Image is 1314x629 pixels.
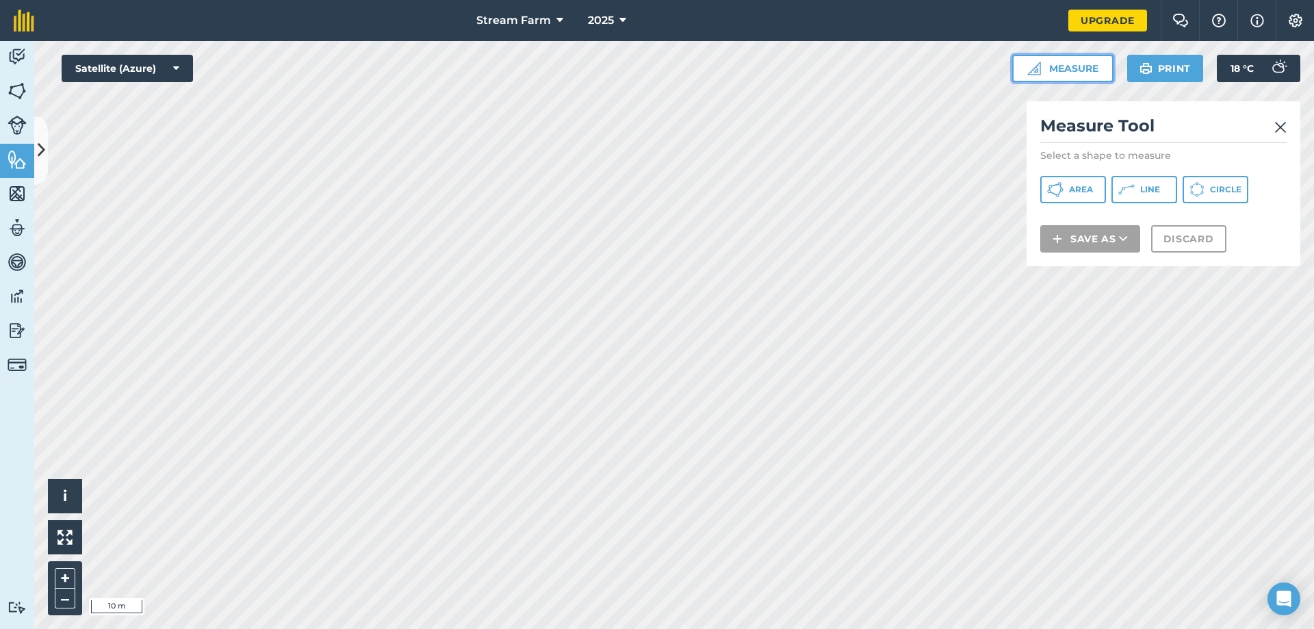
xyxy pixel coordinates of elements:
button: + [55,568,75,589]
p: Select a shape to measure [1040,149,1287,162]
img: svg+xml;base64,PHN2ZyB4bWxucz0iaHR0cDovL3d3dy53My5vcmcvMjAwMC9zdmciIHdpZHRoPSIxNCIgaGVpZ2h0PSIyNC... [1053,231,1062,247]
img: svg+xml;base64,PHN2ZyB4bWxucz0iaHR0cDovL3d3dy53My5vcmcvMjAwMC9zdmciIHdpZHRoPSI1NiIgaGVpZ2h0PSI2MC... [8,81,27,101]
a: Upgrade [1068,10,1147,31]
button: Print [1127,55,1204,82]
img: svg+xml;base64,PD94bWwgdmVyc2lvbj0iMS4wIiBlbmNvZGluZz0idXRmLTgiPz4KPCEtLSBHZW5lcmF0b3I6IEFkb2JlIE... [8,218,27,238]
img: svg+xml;base64,PHN2ZyB4bWxucz0iaHR0cDovL3d3dy53My5vcmcvMjAwMC9zdmciIHdpZHRoPSIyMiIgaGVpZ2h0PSIzMC... [1274,119,1287,136]
img: svg+xml;base64,PD94bWwgdmVyc2lvbj0iMS4wIiBlbmNvZGluZz0idXRmLTgiPz4KPCEtLSBHZW5lcmF0b3I6IEFkb2JlIE... [1265,55,1292,82]
div: Open Intercom Messenger [1267,582,1300,615]
button: Save as [1040,225,1140,253]
h2: Measure Tool [1040,115,1287,143]
img: svg+xml;base64,PD94bWwgdmVyc2lvbj0iMS4wIiBlbmNvZGluZz0idXRmLTgiPz4KPCEtLSBHZW5lcmF0b3I6IEFkb2JlIE... [8,252,27,272]
button: Circle [1183,176,1248,203]
button: 18 °C [1217,55,1300,82]
img: svg+xml;base64,PD94bWwgdmVyc2lvbj0iMS4wIiBlbmNvZGluZz0idXRmLTgiPz4KPCEtLSBHZW5lcmF0b3I6IEFkb2JlIE... [8,286,27,307]
img: Four arrows, one pointing top left, one top right, one bottom right and the last bottom left [57,530,73,545]
img: A cog icon [1287,14,1304,27]
img: fieldmargin Logo [14,10,34,31]
img: svg+xml;base64,PHN2ZyB4bWxucz0iaHR0cDovL3d3dy53My5vcmcvMjAwMC9zdmciIHdpZHRoPSI1NiIgaGVpZ2h0PSI2MC... [8,149,27,170]
button: i [48,479,82,513]
button: – [55,589,75,608]
img: svg+xml;base64,PD94bWwgdmVyc2lvbj0iMS4wIiBlbmNvZGluZz0idXRmLTgiPz4KPCEtLSBHZW5lcmF0b3I6IEFkb2JlIE... [8,601,27,614]
button: Discard [1151,225,1226,253]
span: Circle [1210,184,1241,195]
span: 2025 [588,12,614,29]
img: A question mark icon [1211,14,1227,27]
button: Area [1040,176,1106,203]
span: i [63,487,67,504]
img: svg+xml;base64,PHN2ZyB4bWxucz0iaHR0cDovL3d3dy53My5vcmcvMjAwMC9zdmciIHdpZHRoPSIxNyIgaGVpZ2h0PSIxNy... [1250,12,1264,29]
img: svg+xml;base64,PD94bWwgdmVyc2lvbj0iMS4wIiBlbmNvZGluZz0idXRmLTgiPz4KPCEtLSBHZW5lcmF0b3I6IEFkb2JlIE... [8,355,27,374]
button: Line [1111,176,1177,203]
img: svg+xml;base64,PHN2ZyB4bWxucz0iaHR0cDovL3d3dy53My5vcmcvMjAwMC9zdmciIHdpZHRoPSI1NiIgaGVpZ2h0PSI2MC... [8,183,27,204]
span: Line [1140,184,1160,195]
img: svg+xml;base64,PD94bWwgdmVyc2lvbj0iMS4wIiBlbmNvZGluZz0idXRmLTgiPz4KPCEtLSBHZW5lcmF0b3I6IEFkb2JlIE... [8,47,27,67]
img: svg+xml;base64,PHN2ZyB4bWxucz0iaHR0cDovL3d3dy53My5vcmcvMjAwMC9zdmciIHdpZHRoPSIxOSIgaGVpZ2h0PSIyNC... [1139,60,1152,77]
button: Satellite (Azure) [62,55,193,82]
img: Ruler icon [1027,62,1041,75]
span: Area [1069,184,1093,195]
img: svg+xml;base64,PD94bWwgdmVyc2lvbj0iMS4wIiBlbmNvZGluZz0idXRmLTgiPz4KPCEtLSBHZW5lcmF0b3I6IEFkb2JlIE... [8,320,27,341]
img: Two speech bubbles overlapping with the left bubble in the forefront [1172,14,1189,27]
button: Measure [1012,55,1113,82]
span: Stream Farm [476,12,551,29]
img: svg+xml;base64,PD94bWwgdmVyc2lvbj0iMS4wIiBlbmNvZGluZz0idXRmLTgiPz4KPCEtLSBHZW5lcmF0b3I6IEFkb2JlIE... [8,116,27,135]
span: 18 ° C [1231,55,1254,82]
